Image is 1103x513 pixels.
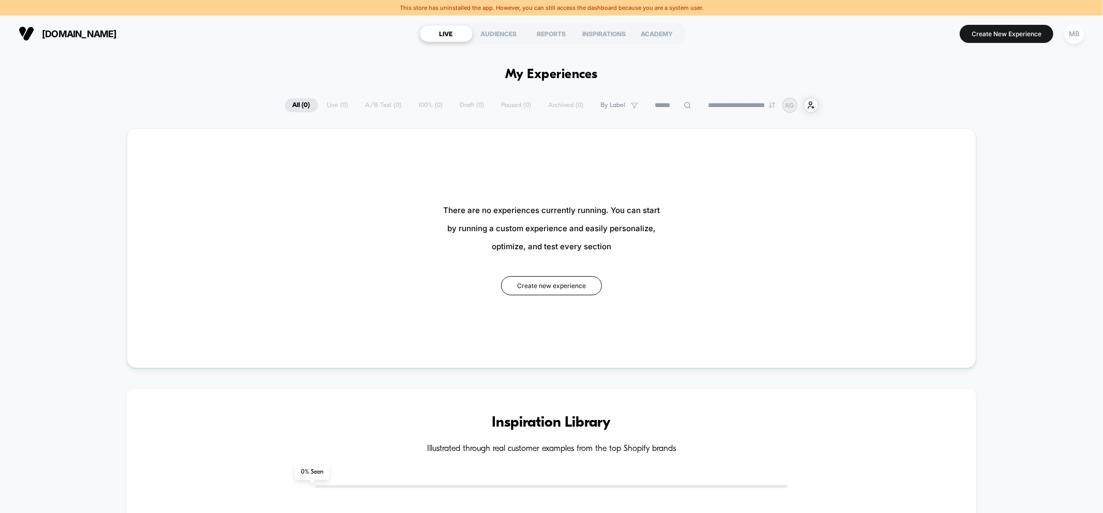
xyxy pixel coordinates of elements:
[785,101,794,109] p: AG
[960,25,1053,43] button: Create New Experience
[443,201,660,255] span: There are no experiences currently running. You can start by running a custom experience and easi...
[158,444,945,454] h4: Illustrated through real customer examples from the top Shopify brands
[42,28,117,39] span: [DOMAIN_NAME]
[631,25,684,42] div: ACADEMY
[16,25,120,42] button: [DOMAIN_NAME]
[578,25,631,42] div: INSPIRATIONS
[19,26,34,41] img: Visually logo
[420,25,473,42] div: LIVE
[158,415,945,431] h3: Inspiration Library
[601,101,626,109] span: By Label
[501,276,602,295] button: Create new experience
[1061,23,1087,44] button: MB
[769,102,775,108] img: end
[473,25,525,42] div: AUDIENCES
[285,98,318,112] span: All ( 0 )
[505,67,598,82] h1: My Experiences
[525,25,578,42] div: REPORTS
[1064,24,1084,44] div: MB
[295,464,329,480] span: 0 % Seen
